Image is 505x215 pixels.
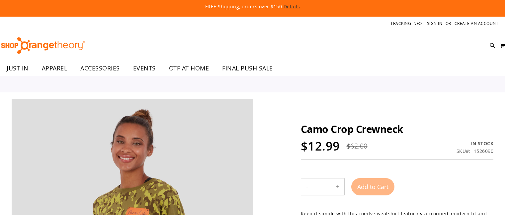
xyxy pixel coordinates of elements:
[455,21,499,26] a: Create an Account
[331,178,344,195] button: Increase product quantity
[35,61,74,76] a: APPAREL
[313,179,331,195] input: Product quantity
[284,3,300,10] a: Details
[126,61,162,76] a: EVENTS
[222,61,273,76] span: FINAL PUSH SALE
[169,61,209,76] span: OTF AT HOME
[301,178,313,195] button: Decrease product quantity
[347,142,368,151] span: $62.00
[80,61,120,76] span: ACCESSORIES
[301,138,340,154] span: $12.99
[457,148,471,154] strong: SKU
[301,122,403,136] span: Camo Crop Crewneck
[42,61,67,76] span: APPAREL
[133,61,156,76] span: EVENTS
[74,61,126,76] a: ACCESSORIES
[162,61,216,76] a: OTF AT HOME
[457,140,494,147] div: In stock
[53,3,452,10] p: FREE Shipping, orders over $150.
[215,61,280,76] a: FINAL PUSH SALE
[457,140,494,147] div: Availability
[427,21,443,26] a: Sign In
[390,21,422,26] a: Tracking Info
[474,148,494,155] div: 1526090
[7,61,29,76] span: JUST IN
